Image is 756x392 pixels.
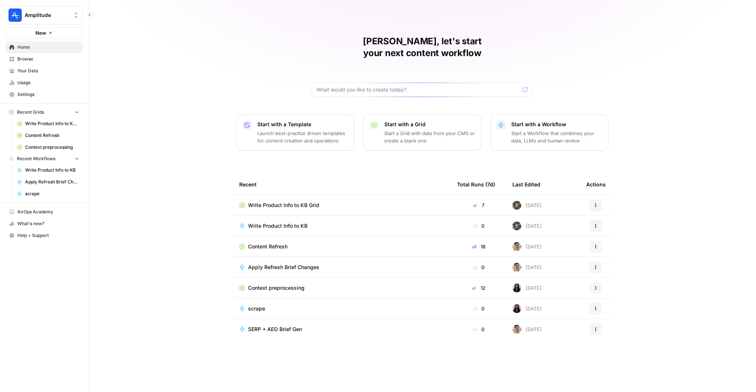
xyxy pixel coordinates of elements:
p: Start with a Grid [384,121,475,128]
span: Write Product Info to KB Grid [25,120,79,127]
a: Home [6,41,82,53]
button: Start with a GridStart a Grid with data from your CMS or create a blank one [363,114,481,151]
span: Amplitude [25,11,69,19]
span: Settings [17,91,79,98]
div: [DATE] [512,263,542,272]
a: Apply Refresh Brief Changes [239,264,445,271]
a: Usage [6,77,82,89]
span: scrape [25,190,79,197]
p: Launch best-practice driven templates for content creation and operations [257,130,348,144]
a: Write Product Info to KB [14,164,82,176]
span: Usage [17,79,79,86]
span: scrape [248,305,265,312]
a: Write Product Info to KB Grid [14,118,82,130]
span: Write Product Info to KB [248,222,307,230]
a: Write Product Info to KB Grid [239,202,445,209]
button: Workspace: Amplitude [6,6,82,24]
a: Context preprocessing [239,284,445,292]
div: Actions [586,174,606,195]
div: [DATE] [512,325,542,334]
div: 0 [457,305,501,312]
div: Recent [239,174,445,195]
div: 0 [457,264,501,271]
span: Content Refresh [248,243,288,250]
a: Settings [6,89,82,100]
a: Content Refresh [14,130,82,141]
p: Start a Workflow that combines your data, LLMs and human review [511,130,602,144]
div: [DATE] [512,283,542,292]
button: Recent Workflows [6,153,82,164]
img: maow1e9ocotky9esmvpk8ol9rk58 [512,201,521,210]
span: Recent Grids [17,109,44,116]
button: New [6,27,82,38]
div: 7 [457,202,501,209]
a: Your Data [6,65,82,77]
a: Write Product Info to KB [239,222,445,230]
input: What would you like to create today? [316,86,519,93]
a: scrape [14,188,82,200]
img: rox323kbkgutb4wcij4krxobkpon [512,283,521,292]
span: Context preprocessing [25,144,79,151]
span: New [35,29,46,37]
img: 99f2gcj60tl1tjps57nny4cf0tt1 [512,242,521,251]
div: 12 [457,284,501,292]
span: Content Refresh [25,132,79,139]
span: SERP + AEO Brief Gen [248,326,302,333]
div: [DATE] [512,242,542,251]
span: Write Product Info to KB [25,167,79,173]
p: Start a Grid with data from your CMS or create a blank one [384,130,475,144]
div: [DATE] [512,201,542,210]
a: SERP + AEO Brief Gen [239,326,445,333]
span: Your Data [17,68,79,74]
img: Amplitude Logo [8,8,22,22]
button: Start with a TemplateLaunch best-practice driven templates for content creation and operations [236,114,354,151]
p: Start with a Template [257,121,348,128]
a: Content Refresh [239,243,445,250]
div: 0 [457,222,501,230]
h1: [PERSON_NAME], let's start your next content workflow [312,35,533,59]
a: AirOps Academy [6,206,82,218]
button: Help + Support [6,230,82,241]
span: Apply Refresh Brief Changes [25,179,79,185]
img: 99f2gcj60tl1tjps57nny4cf0tt1 [512,325,521,334]
a: Browse [6,53,82,65]
span: Help + Support [17,232,79,239]
a: scrape [239,305,445,312]
a: Apply Refresh Brief Changes [14,176,82,188]
div: 0 [457,326,501,333]
a: Context preprocessing [14,141,82,153]
div: Total Runs (7d) [457,174,495,195]
p: Start with a Workflow [511,121,602,128]
span: AirOps Academy [17,209,79,215]
img: 99f2gcj60tl1tjps57nny4cf0tt1 [512,263,521,272]
button: Recent Grids [6,107,82,118]
span: Context preprocessing [248,284,305,292]
img: rox323kbkgutb4wcij4krxobkpon [512,304,521,313]
img: maow1e9ocotky9esmvpk8ol9rk58 [512,221,521,230]
span: Home [17,44,79,51]
span: Apply Refresh Brief Changes [248,264,319,271]
div: [DATE] [512,304,542,313]
span: Recent Workflows [17,155,55,162]
div: 18 [457,243,501,250]
button: Start with a WorkflowStart a Workflow that combines your data, LLMs and human review [490,114,608,151]
div: [DATE] [512,221,542,230]
div: Last Edited [512,174,540,195]
span: Browse [17,56,79,62]
span: Write Product Info to KB Grid [248,202,319,209]
button: What's new? [6,218,82,230]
